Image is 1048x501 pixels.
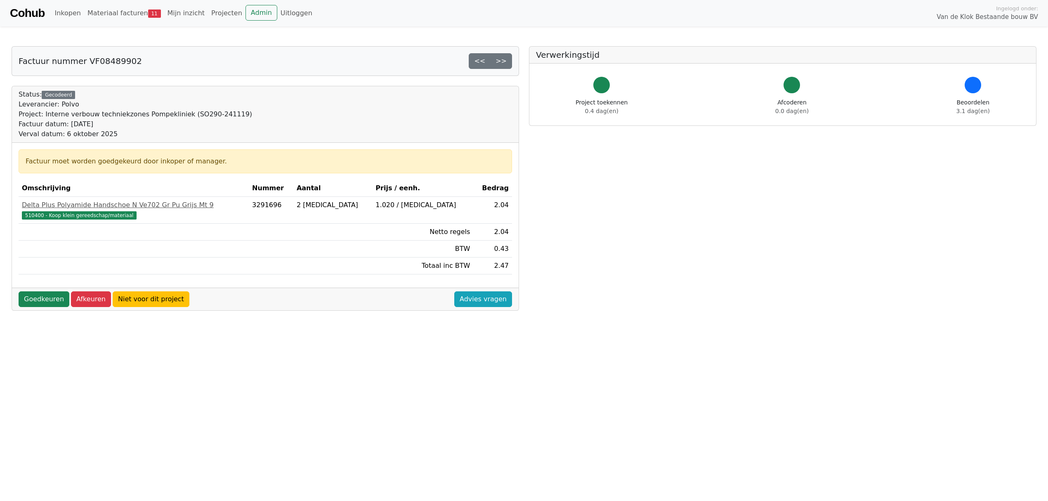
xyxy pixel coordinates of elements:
[473,241,512,258] td: 0.43
[775,108,809,114] span: 0.0 dag(en)
[26,156,505,166] div: Factuur moet worden goedgekeurd door inkoper of manager.
[996,5,1038,12] span: Ingelogd onder:
[454,291,512,307] a: Advies vragen
[576,98,628,116] div: Project toekennen
[473,197,512,224] td: 2.04
[473,258,512,274] td: 2.47
[22,200,245,210] div: Delta Plus Polyamide Handschoe N Ve702 Gr Pu Grijs Mt 9
[42,91,75,99] div: Gecodeerd
[19,129,252,139] div: Verval datum: 6 oktober 2025
[51,5,84,21] a: Inkopen
[249,197,293,224] td: 3291696
[113,291,189,307] a: Niet voor dit project
[375,200,470,210] div: 1.020 / [MEDICAL_DATA]
[585,108,618,114] span: 0.4 dag(en)
[372,180,473,197] th: Prijs / eenh.
[22,200,245,220] a: Delta Plus Polyamide Handschoe N Ve702 Gr Pu Grijs Mt 9510400 - Koop klein gereedschap/materiaal
[71,291,111,307] a: Afkeuren
[208,5,245,21] a: Projecten
[277,5,316,21] a: Uitloggen
[293,180,372,197] th: Aantal
[469,53,491,69] a: <<
[148,9,161,18] span: 11
[372,241,473,258] td: BTW
[19,56,142,66] h5: Factuur nummer VF08489902
[372,258,473,274] td: Totaal inc BTW
[297,200,369,210] div: 2 [MEDICAL_DATA]
[19,291,69,307] a: Goedkeuren
[10,3,45,23] a: Cohub
[84,5,164,21] a: Materiaal facturen11
[245,5,277,21] a: Admin
[956,98,990,116] div: Beoordelen
[473,180,512,197] th: Bedrag
[536,50,1029,60] h5: Verwerkingstijd
[19,119,252,129] div: Factuur datum: [DATE]
[164,5,208,21] a: Mijn inzicht
[19,99,252,109] div: Leverancier: Polvo
[19,90,252,139] div: Status:
[249,180,293,197] th: Nummer
[22,211,137,220] span: 510400 - Koop klein gereedschap/materiaal
[937,12,1038,22] span: Van de Klok Bestaande bouw BV
[372,224,473,241] td: Netto regels
[473,224,512,241] td: 2.04
[19,109,252,119] div: Project: Interne verbouw techniekzones Pompekliniek (SO290-241119)
[775,98,809,116] div: Afcoderen
[19,180,249,197] th: Omschrijving
[956,108,990,114] span: 3.1 dag(en)
[490,53,512,69] a: >>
